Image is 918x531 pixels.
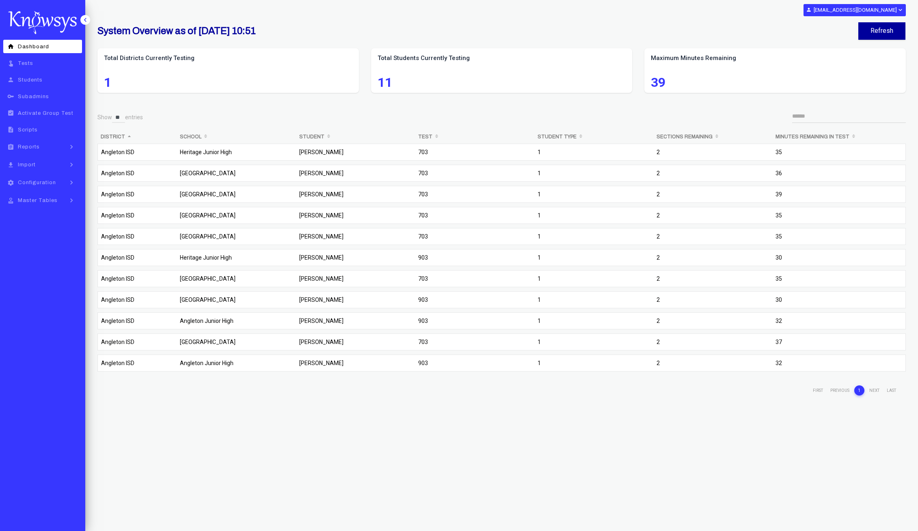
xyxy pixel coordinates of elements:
[18,127,38,133] span: Scripts
[101,232,173,241] p: Angleton ISD
[418,295,531,305] p: 903
[18,162,36,168] span: Import
[651,54,899,62] label: Maximum Minutes Remaining
[418,147,531,157] p: 703
[378,77,626,87] span: 11
[6,93,16,100] i: key
[6,76,16,83] i: person
[299,189,412,199] p: [PERSON_NAME]
[858,22,905,40] button: Refresh
[657,358,769,368] p: 2
[418,232,531,241] p: 703
[299,147,412,157] p: [PERSON_NAME]
[775,211,902,220] p: 35
[418,358,531,368] p: 903
[657,295,769,305] p: 2
[775,295,902,305] p: 30
[18,144,40,150] span: Reports
[177,130,296,144] th: School: activate to sort column ascending
[6,144,16,150] i: assignment
[651,77,899,87] span: 39
[775,232,902,241] p: 35
[299,316,412,326] p: [PERSON_NAME]
[180,189,292,199] p: [GEOGRAPHIC_DATA]
[657,211,769,220] p: 2
[775,168,902,178] p: 36
[299,253,412,262] p: [PERSON_NAME]
[6,197,16,204] i: approval
[657,189,769,199] p: 2
[180,337,292,347] p: [GEOGRAPHIC_DATA]
[6,60,16,67] i: touch_app
[538,358,650,368] p: 1
[18,94,49,99] span: Subadmins
[18,44,49,49] span: Dashboard
[775,358,902,368] p: 32
[101,189,173,199] p: Angleton ISD
[101,168,173,178] p: Angleton ISD
[775,337,902,347] p: 37
[65,178,78,187] i: keyboard_arrow_right
[854,385,864,396] a: 1
[418,189,531,199] p: 703
[180,253,292,262] p: Heritage Junior High
[418,211,531,220] p: 703
[775,147,902,157] p: 35
[101,337,173,347] p: Angleton ISD
[657,168,769,178] p: 2
[897,6,903,13] i: expand_more
[101,274,173,284] p: Angleton ISD
[299,211,412,220] p: [PERSON_NAME]
[180,168,292,178] p: [GEOGRAPHIC_DATA]
[415,130,534,144] th: Test: activate to sort column ascending
[180,358,292,368] p: Angleton Junior High
[772,130,906,144] th: Minutes Remaining in Test: activate to sort column ascending
[180,134,201,140] b: School
[97,26,256,36] b: System Overview as of [DATE] 10:51
[81,16,89,24] i: keyboard_arrow_left
[418,337,531,347] p: 703
[538,253,650,262] p: 1
[101,295,173,305] p: Angleton ISD
[180,147,292,157] p: Heritage Junior High
[653,130,772,144] th: Sections Remaining: activate to sort column ascending
[418,253,531,262] p: 903
[180,211,292,220] p: [GEOGRAPHIC_DATA]
[534,130,653,144] th: Student Type: activate to sort column ascending
[104,54,352,62] label: Total Districts Currently Testing
[378,54,626,62] label: Total Students Currently Testing
[299,295,412,305] p: [PERSON_NAME]
[180,316,292,326] p: Angleton Junior High
[418,316,531,326] p: 903
[299,134,324,140] b: Student
[101,211,173,220] p: Angleton ISD
[65,143,78,151] i: keyboard_arrow_right
[538,211,650,220] p: 1
[657,274,769,284] p: 2
[18,60,33,66] span: Tests
[18,77,43,83] span: Students
[18,110,73,116] span: Activate Group Test
[104,77,352,87] span: 1
[775,253,902,262] p: 30
[418,134,432,140] b: Test
[6,179,16,186] i: settings
[538,232,650,241] p: 1
[657,232,769,241] p: 2
[180,274,292,284] p: [GEOGRAPHIC_DATA]
[65,161,78,169] i: keyboard_arrow_right
[299,168,412,178] p: [PERSON_NAME]
[657,316,769,326] p: 2
[97,112,143,123] label: Show entries
[18,198,58,203] span: Master Tables
[299,274,412,284] p: [PERSON_NAME]
[112,112,125,123] select: Showentries
[538,337,650,347] p: 1
[180,295,292,305] p: [GEOGRAPHIC_DATA]
[296,130,415,144] th: Student: activate to sort column ascending
[418,168,531,178] p: 703
[538,295,650,305] p: 1
[775,189,902,199] p: 39
[6,126,16,133] i: description
[538,168,650,178] p: 1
